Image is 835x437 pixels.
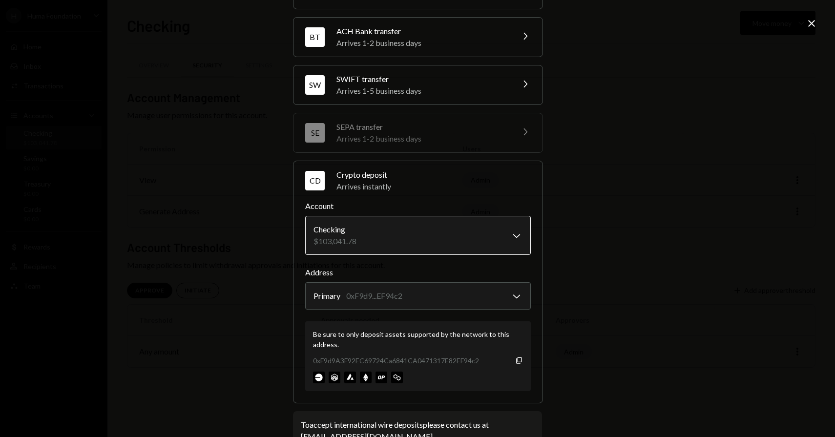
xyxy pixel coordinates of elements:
button: Account [305,216,531,255]
div: Arrives 1-5 business days [336,85,507,97]
div: SE [305,123,325,143]
img: arbitrum-mainnet [329,372,340,383]
div: SWIFT transfer [336,73,507,85]
label: Address [305,267,531,278]
button: Address [305,282,531,310]
button: SWSWIFT transferArrives 1-5 business days [293,65,543,104]
img: avalanche-mainnet [344,372,356,383]
div: 0xF9d9...EF94c2 [346,290,402,302]
button: BTACH Bank transferArrives 1-2 business days [293,18,543,57]
button: CDCrypto depositArrives instantly [293,161,543,200]
div: CD [305,171,325,190]
div: Arrives 1-2 business days [336,133,507,145]
button: SESEPA transferArrives 1-2 business days [293,113,543,152]
div: ACH Bank transfer [336,25,507,37]
div: SEPA transfer [336,121,507,133]
div: Arrives instantly [336,181,531,192]
label: Account [305,200,531,212]
div: 0xF9d9A3F92EC69724Ca6841CA0471317E82EF94c2 [313,355,479,366]
img: base-mainnet [313,372,325,383]
div: Be sure to only deposit assets supported by the network to this address. [313,329,523,350]
div: Arrives 1-2 business days [336,37,507,49]
img: optimism-mainnet [376,372,387,383]
div: SW [305,75,325,95]
img: ethereum-mainnet [360,372,372,383]
div: CDCrypto depositArrives instantly [305,200,531,391]
div: BT [305,27,325,47]
div: Crypto deposit [336,169,531,181]
img: polygon-mainnet [391,372,403,383]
